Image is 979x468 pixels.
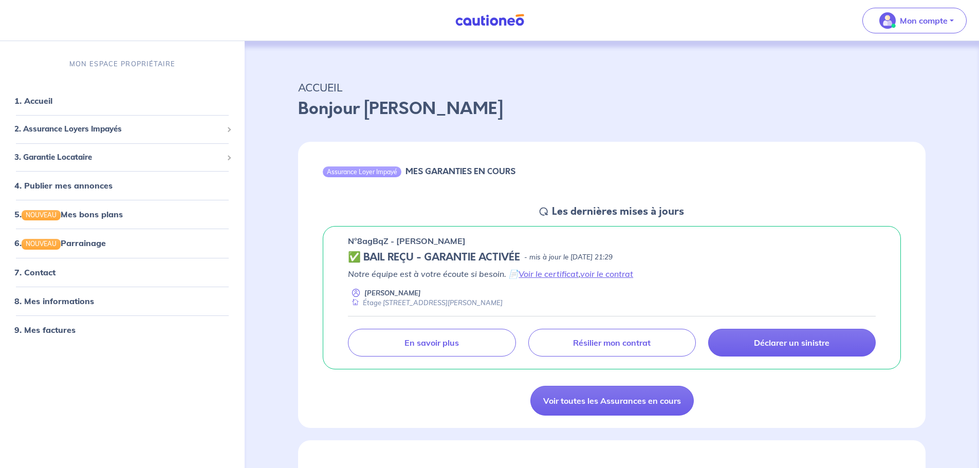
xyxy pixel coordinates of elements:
[754,338,829,348] p: Déclarer un sinistre
[580,269,633,279] a: voir le contrat
[323,166,401,177] div: Assurance Loyer Impayé
[348,268,876,280] p: Notre équipe est à votre écoute si besoin. 📄 ,
[4,262,241,283] div: 7. Contact
[528,329,696,357] a: Résilier mon contrat
[4,90,241,111] div: 1. Accueil
[14,325,76,335] a: 9. Mes factures
[573,338,651,348] p: Résilier mon contrat
[4,320,241,340] div: 9. Mes factures
[900,14,948,27] p: Mon compte
[4,147,241,167] div: 3. Garantie Locataire
[348,235,466,247] p: n°8agBqZ - [PERSON_NAME]
[14,96,52,106] a: 1. Accueil
[14,152,223,163] span: 3. Garantie Locataire
[524,252,613,263] p: - mis à jour le [DATE] 21:29
[4,204,241,224] div: 5.NOUVEAUMes bons plans
[4,119,241,139] div: 2. Assurance Loyers Impayés
[451,14,528,27] img: Cautioneo
[14,209,123,219] a: 5.NOUVEAUMes bons plans
[530,386,694,416] a: Voir toutes les Assurances en cours
[405,166,515,176] h6: MES GARANTIES EN COURS
[348,251,876,264] div: state: CONTRACT-VALIDATED, Context: NEW,CHOOSE-CERTIFICATE,ALONE,LESSOR-DOCUMENTS
[14,296,94,306] a: 8. Mes informations
[4,175,241,196] div: 4. Publier mes annonces
[69,59,175,69] p: MON ESPACE PROPRIÉTAIRE
[298,78,926,97] p: ACCUEIL
[14,123,223,135] span: 2. Assurance Loyers Impayés
[519,269,579,279] a: Voir le certificat
[4,291,241,311] div: 8. Mes informations
[404,338,459,348] p: En savoir plus
[14,238,106,248] a: 6.NOUVEAUParrainage
[348,329,515,357] a: En savoir plus
[14,180,113,191] a: 4. Publier mes annonces
[364,288,421,298] p: [PERSON_NAME]
[708,329,876,357] a: Déclarer un sinistre
[552,205,684,218] h5: Les dernières mises à jours
[14,267,56,277] a: 7. Contact
[298,97,926,121] p: Bonjour [PERSON_NAME]
[348,251,520,264] h5: ✅ BAIL REÇU - GARANTIE ACTIVÉE
[862,8,967,33] button: illu_account_valid_menu.svgMon compte
[879,12,896,29] img: illu_account_valid_menu.svg
[348,298,503,308] div: Étage [STREET_ADDRESS][PERSON_NAME]
[4,233,241,253] div: 6.NOUVEAUParrainage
